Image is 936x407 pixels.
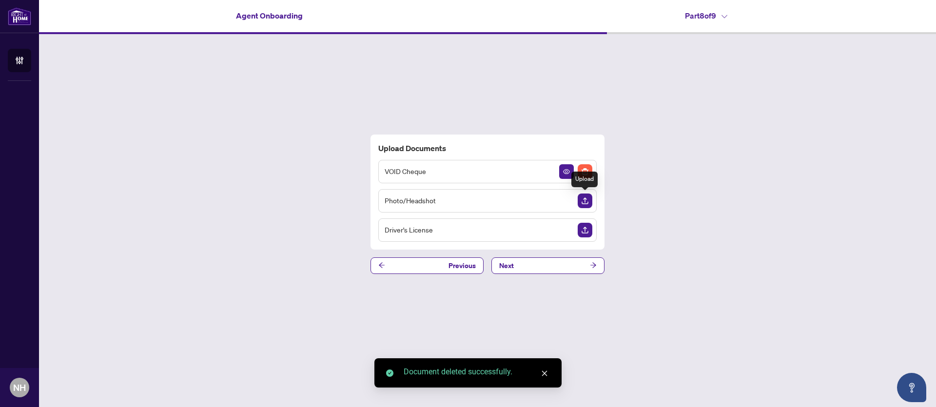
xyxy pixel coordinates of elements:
[563,168,570,175] span: View Document
[236,10,303,21] h4: Agent Onboarding
[590,262,597,269] span: arrow-right
[541,370,548,377] span: close
[897,373,926,402] button: Open asap
[685,10,727,21] h4: Part 8 of 9
[571,172,598,187] div: Upload
[499,258,514,273] span: Next
[578,194,592,208] img: Upload Document
[378,142,597,154] h4: Upload Documents
[378,262,385,269] span: arrow-left
[578,223,592,237] img: Upload Document
[385,195,436,206] span: Photo/Headshot
[386,369,393,377] span: check-circle
[8,7,31,25] img: logo
[13,381,26,394] span: NH
[539,368,550,379] a: Close
[578,164,592,179] img: Delete File
[448,258,476,273] span: Previous
[491,257,604,274] button: Next
[385,224,433,235] span: Driver's License
[385,166,426,177] span: VOID Cheque
[404,366,550,378] div: Document deleted successfully.
[370,257,484,274] button: Previous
